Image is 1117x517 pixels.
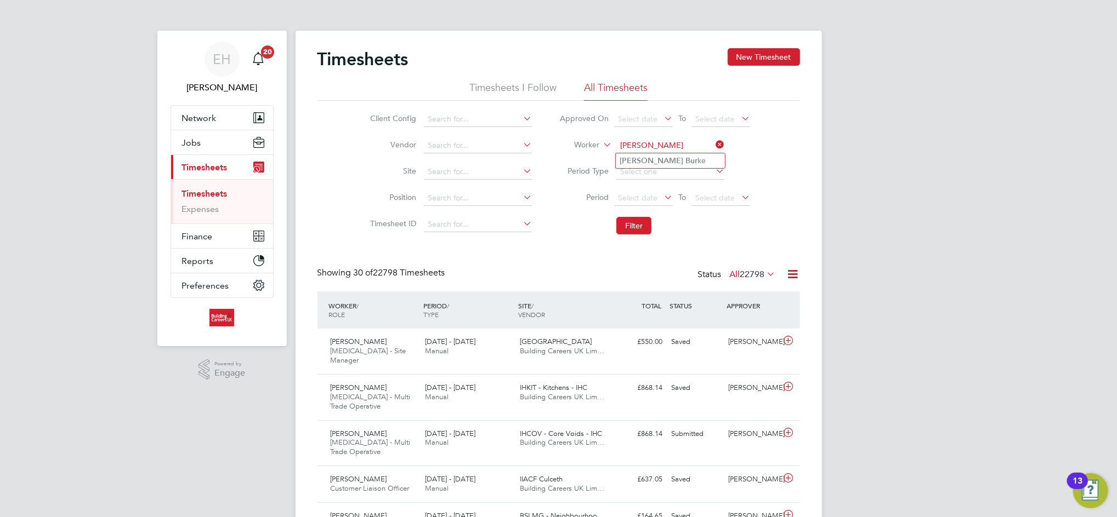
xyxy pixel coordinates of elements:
label: Position [367,192,416,202]
input: Search for... [616,138,724,153]
span: Network [182,113,217,123]
div: [PERSON_NAME] [724,379,781,397]
span: VENDOR [518,310,545,319]
div: PERIOD [421,296,515,324]
div: Timesheets [171,179,273,223]
div: SITE [515,296,610,324]
b: Bur [686,156,698,165]
a: EH[PERSON_NAME] [171,42,274,94]
div: £550.00 [610,333,667,351]
span: / [357,301,359,310]
button: New Timesheet [728,48,800,66]
label: Site [367,166,416,176]
div: [PERSON_NAME] [724,425,781,443]
span: [DATE] - [DATE] [425,337,475,346]
span: IIACF Culceth [520,474,563,484]
span: Preferences [182,280,229,291]
span: Building Careers UK Lim… [520,392,604,401]
div: Saved [667,333,724,351]
span: Jobs [182,137,201,148]
button: Reports [171,249,273,273]
button: Jobs [171,130,273,154]
span: Engage [214,369,245,378]
span: Select date [618,114,657,124]
label: Worker [550,140,599,151]
span: [MEDICAL_DATA] - Multi Trade Operative [331,392,411,411]
div: Showing [317,267,447,279]
button: Open Resource Center, 13 new notifications [1073,473,1108,508]
input: Select one [616,164,724,180]
div: Status [698,267,778,283]
input: Search for... [424,217,532,232]
button: Network [171,106,273,130]
span: 30 of [354,267,373,278]
span: 22798 [740,269,765,280]
div: £637.05 [610,470,667,489]
label: Client Config [367,113,416,123]
span: TYPE [423,310,439,319]
nav: Main navigation [157,31,287,346]
div: Saved [667,379,724,397]
span: TOTAL [642,301,662,310]
span: EH [213,52,231,66]
span: IHCOV - Core Voids - IHC [520,429,602,438]
div: Saved [667,470,724,489]
span: Manual [425,484,449,493]
div: [PERSON_NAME] [724,470,781,489]
div: WORKER [326,296,421,324]
label: Period [559,192,609,202]
a: Go to home page [171,309,274,326]
div: £868.14 [610,425,667,443]
a: Expenses [182,204,219,214]
span: Building Careers UK Lim… [520,484,604,493]
b: [PERSON_NAME] [620,156,684,165]
input: Search for... [424,191,532,206]
span: [MEDICAL_DATA] - Multi Trade Operative [331,438,411,456]
span: [GEOGRAPHIC_DATA] [520,337,592,346]
span: Manual [425,392,449,401]
span: Select date [695,114,735,124]
span: / [447,301,449,310]
span: Select date [618,193,657,203]
label: Timesheet ID [367,219,416,228]
span: To [675,111,689,125]
span: Timesheets [182,162,228,173]
span: Finance [182,231,213,242]
label: Approved On [559,113,609,123]
span: [DATE] - [DATE] [425,383,475,392]
label: All [730,269,776,280]
span: [PERSON_NAME] [331,383,387,392]
button: Finance [171,224,273,248]
button: Filter [616,217,651,234]
div: APPROVER [724,296,781,315]
span: [PERSON_NAME] [331,337,387,346]
div: STATUS [667,296,724,315]
span: Manual [425,438,449,447]
span: Building Careers UK Lim… [520,438,604,447]
button: Timesheets [171,155,273,179]
input: Search for... [424,138,532,153]
span: Reports [182,256,214,266]
span: [DATE] - [DATE] [425,429,475,438]
img: buildingcareersuk-logo-retina.png [209,309,234,326]
button: Preferences [171,273,273,297]
li: All Timesheets [584,81,648,101]
div: £868.14 [610,379,667,397]
span: To [675,190,689,204]
li: Timesheets I Follow [469,81,557,101]
span: Select date [695,193,735,203]
span: [MEDICAL_DATA] - Site Manager [331,346,406,365]
span: ROLE [329,310,345,319]
span: Building Careers UK Lim… [520,346,604,355]
h2: Timesheets [317,48,409,70]
span: [DATE] - [DATE] [425,474,475,484]
a: Timesheets [182,188,228,199]
li: ke [616,153,725,168]
input: Search for... [424,164,532,180]
span: IHKIT - Kitchens - IHC [520,383,587,392]
div: 13 [1073,481,1082,495]
span: / [531,301,534,310]
span: Powered by [214,359,245,369]
label: Vendor [367,140,416,150]
span: 22798 Timesheets [354,267,445,278]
